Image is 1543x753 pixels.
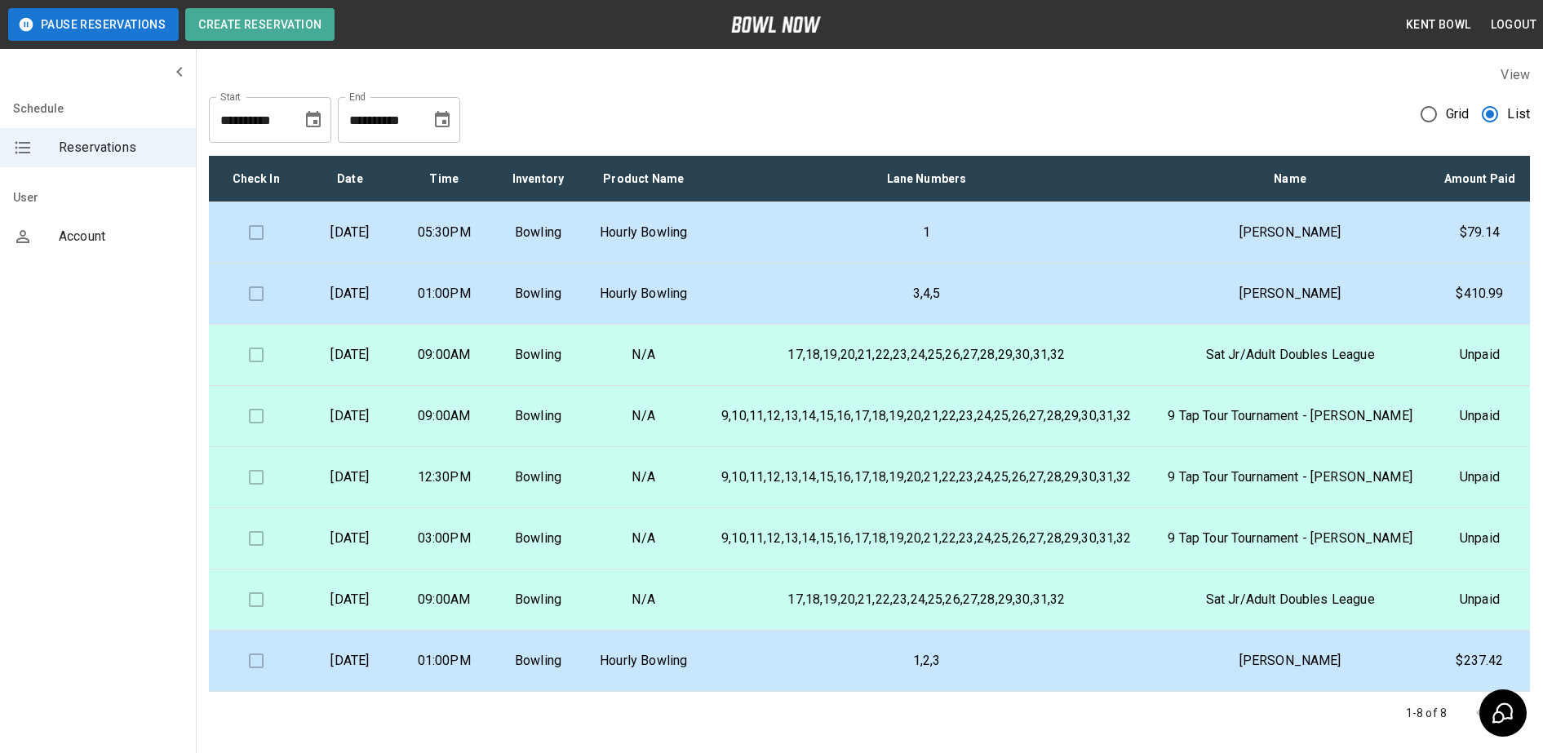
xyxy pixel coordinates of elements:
[410,223,478,242] p: 05:30PM
[504,590,572,609] p: Bowling
[598,467,689,487] p: N/A
[715,223,1137,242] p: 1
[8,8,179,41] button: Pause Reservations
[504,651,572,671] p: Bowling
[316,345,384,365] p: [DATE]
[410,467,478,487] p: 12:30PM
[598,345,689,365] p: N/A
[410,651,478,671] p: 01:00PM
[410,345,478,365] p: 09:00AM
[715,651,1137,671] p: 1,2,3
[715,590,1137,609] p: 17,18,19,20,21,22,23,24,25,26,27,28,29,30,31,32
[1164,406,1417,426] p: 9 Tap Tour Tournament - [PERSON_NAME]
[1443,345,1517,365] p: Unpaid
[1164,345,1417,365] p: Sat Jr/Adult Doubles League
[1164,223,1417,242] p: [PERSON_NAME]
[1164,651,1417,671] p: [PERSON_NAME]
[316,223,384,242] p: [DATE]
[715,284,1137,303] p: 3,4,5
[702,156,1151,202] th: Lane Numbers
[1501,67,1530,82] label: View
[1430,156,1530,202] th: Amount Paid
[397,156,491,202] th: Time
[59,138,183,157] span: Reservations
[316,284,384,303] p: [DATE]
[731,16,821,33] img: logo
[1151,156,1430,202] th: Name
[303,156,397,202] th: Date
[1443,406,1517,426] p: Unpaid
[1443,590,1517,609] p: Unpaid
[59,227,183,246] span: Account
[1443,651,1517,671] p: $237.42
[585,156,702,202] th: Product Name
[504,529,572,548] p: Bowling
[598,223,689,242] p: Hourly Bowling
[1164,467,1417,487] p: 9 Tap Tour Tournament - [PERSON_NAME]
[504,467,572,487] p: Bowling
[715,406,1137,426] p: 9,10,11,12,13,14,15,16,17,18,19,20,21,22,23,24,25,26,27,28,29,30,31,32
[1443,223,1517,242] p: $79.14
[1164,590,1417,609] p: Sat Jr/Adult Doubles League
[316,651,384,671] p: [DATE]
[410,406,478,426] p: 09:00AM
[504,223,572,242] p: Bowling
[715,345,1137,365] p: 17,18,19,20,21,22,23,24,25,26,27,28,29,30,31,32
[504,406,572,426] p: Bowling
[316,406,384,426] p: [DATE]
[410,590,478,609] p: 09:00AM
[491,156,585,202] th: Inventory
[1164,529,1417,548] p: 9 Tap Tour Tournament - [PERSON_NAME]
[316,467,384,487] p: [DATE]
[504,284,572,303] p: Bowling
[297,104,330,136] button: Choose date, selected date is Aug 17, 2025
[715,529,1137,548] p: 9,10,11,12,13,14,15,16,17,18,19,20,21,22,23,24,25,26,27,28,29,30,31,32
[1443,529,1517,548] p: Unpaid
[1164,284,1417,303] p: [PERSON_NAME]
[209,156,303,202] th: Check In
[410,284,478,303] p: 01:00PM
[1399,10,1478,40] button: Kent Bowl
[1406,705,1447,721] p: 1-8 of 8
[504,345,572,365] p: Bowling
[1507,104,1530,124] span: List
[1484,10,1543,40] button: Logout
[598,651,689,671] p: Hourly Bowling
[598,406,689,426] p: N/A
[715,467,1137,487] p: 9,10,11,12,13,14,15,16,17,18,19,20,21,22,23,24,25,26,27,28,29,30,31,32
[598,284,689,303] p: Hourly Bowling
[1443,284,1517,303] p: $410.99
[1443,467,1517,487] p: Unpaid
[426,104,459,136] button: Choose date, selected date is Sep 17, 2025
[316,590,384,609] p: [DATE]
[185,8,335,41] button: Create Reservation
[598,590,689,609] p: N/A
[410,529,478,548] p: 03:00PM
[598,529,689,548] p: N/A
[1446,104,1470,124] span: Grid
[316,529,384,548] p: [DATE]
